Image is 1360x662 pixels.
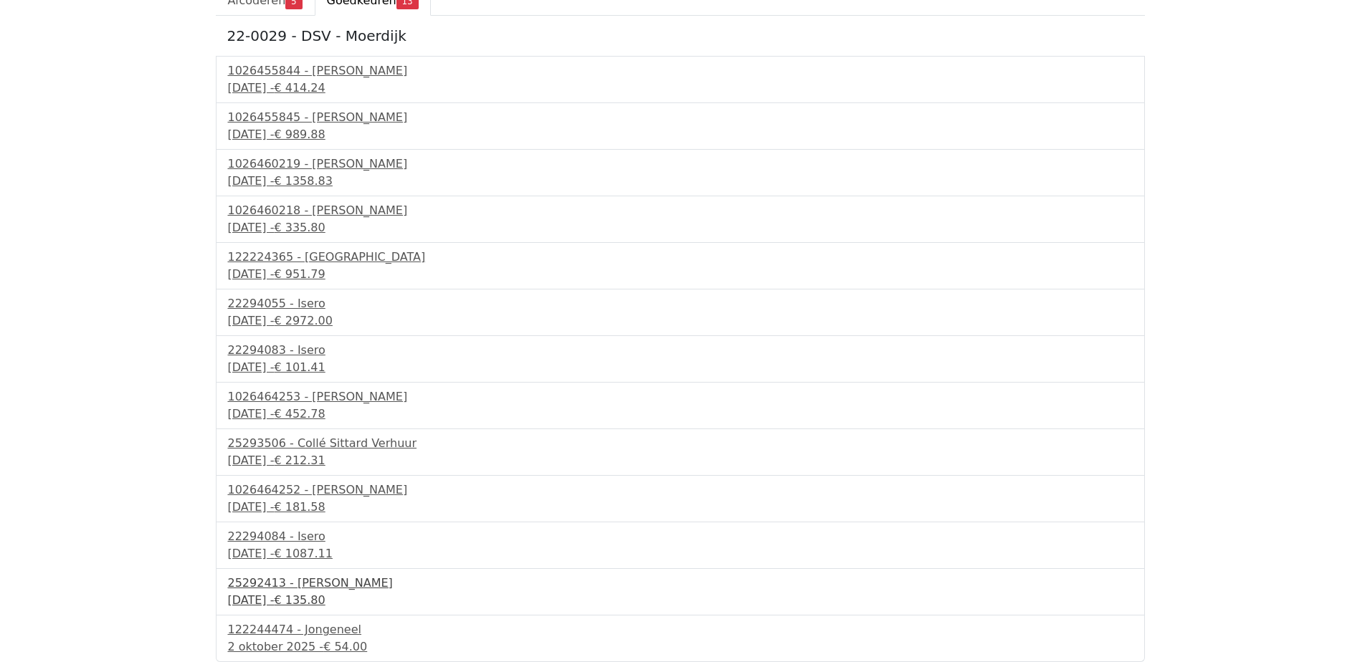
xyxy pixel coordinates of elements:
[228,481,1133,499] div: 1026464252 - [PERSON_NAME]
[228,249,1133,266] div: 122224365 - [GEOGRAPHIC_DATA]
[228,342,1133,376] a: 22294083 - Isero[DATE] -€ 101.41
[228,219,1133,236] div: [DATE] -
[228,388,1133,423] a: 1026464253 - [PERSON_NAME][DATE] -€ 452.78
[228,109,1133,126] div: 1026455845 - [PERSON_NAME]
[274,454,325,467] span: € 212.31
[323,640,367,653] span: € 54.00
[228,249,1133,283] a: 122224365 - [GEOGRAPHIC_DATA][DATE] -€ 951.79
[274,174,332,188] span: € 1358.83
[228,575,1133,609] a: 25292413 - [PERSON_NAME][DATE] -€ 135.80
[228,528,1133,562] a: 22294084 - Isero[DATE] -€ 1087.11
[228,155,1133,173] div: 1026460219 - [PERSON_NAME]
[228,621,1133,656] a: 122244474 - Jongeneel2 oktober 2025 -€ 54.00
[228,575,1133,592] div: 25292413 - [PERSON_NAME]
[228,80,1133,97] div: [DATE] -
[228,202,1133,219] div: 1026460218 - [PERSON_NAME]
[228,388,1133,406] div: 1026464253 - [PERSON_NAME]
[228,62,1133,97] a: 1026455844 - [PERSON_NAME][DATE] -€ 414.24
[274,128,325,141] span: € 989.88
[228,638,1133,656] div: 2 oktober 2025 -
[228,359,1133,376] div: [DATE] -
[228,342,1133,359] div: 22294083 - Isero
[274,593,325,607] span: € 135.80
[274,407,325,421] span: € 452.78
[228,173,1133,190] div: [DATE] -
[228,295,1133,312] div: 22294055 - Isero
[228,312,1133,330] div: [DATE] -
[228,155,1133,190] a: 1026460219 - [PERSON_NAME][DATE] -€ 1358.83
[228,435,1133,452] div: 25293506 - Collé Sittard Verhuur
[228,621,1133,638] div: 122244474 - Jongeneel
[274,221,325,234] span: € 335.80
[228,545,1133,562] div: [DATE] -
[228,295,1133,330] a: 22294055 - Isero[DATE] -€ 2972.00
[274,267,325,281] span: € 951.79
[274,547,332,560] span: € 1087.11
[228,435,1133,469] a: 25293506 - Collé Sittard Verhuur[DATE] -€ 212.31
[228,62,1133,80] div: 1026455844 - [PERSON_NAME]
[228,202,1133,236] a: 1026460218 - [PERSON_NAME][DATE] -€ 335.80
[228,126,1133,143] div: [DATE] -
[228,481,1133,516] a: 1026464252 - [PERSON_NAME][DATE] -€ 181.58
[228,406,1133,423] div: [DATE] -
[228,528,1133,545] div: 22294084 - Isero
[228,592,1133,609] div: [DATE] -
[227,27,1133,44] h5: 22-0029 - DSV - Moerdijk
[228,109,1133,143] a: 1026455845 - [PERSON_NAME][DATE] -€ 989.88
[274,360,325,374] span: € 101.41
[274,81,325,95] span: € 414.24
[228,452,1133,469] div: [DATE] -
[274,314,332,327] span: € 2972.00
[274,500,325,514] span: € 181.58
[228,499,1133,516] div: [DATE] -
[228,266,1133,283] div: [DATE] -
